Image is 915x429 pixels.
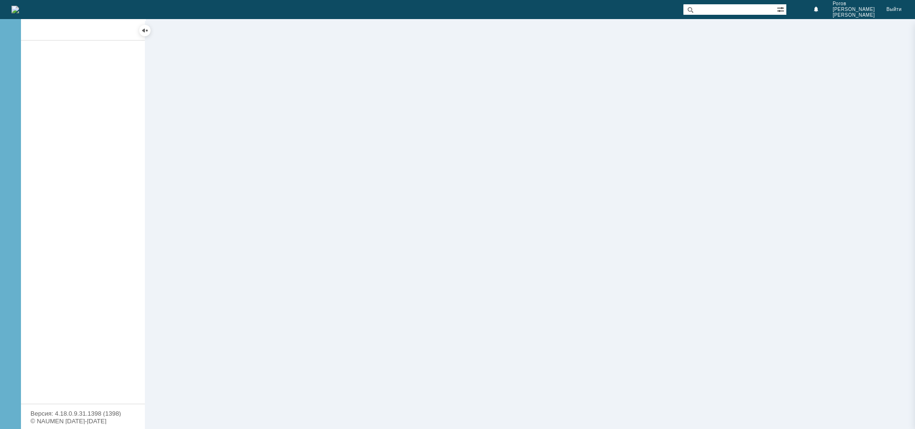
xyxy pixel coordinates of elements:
img: logo [11,6,19,13]
div: Версия: 4.18.0.9.31.1398 (1398) [30,410,135,417]
span: Расширенный поиск [777,4,786,13]
span: Рогов [833,1,875,7]
span: [PERSON_NAME] [833,12,875,18]
span: [PERSON_NAME] [833,7,875,12]
a: Перейти на домашнюю страницу [11,6,19,13]
div: © NAUMEN [DATE]-[DATE] [30,418,135,424]
div: Скрыть меню [139,25,151,36]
